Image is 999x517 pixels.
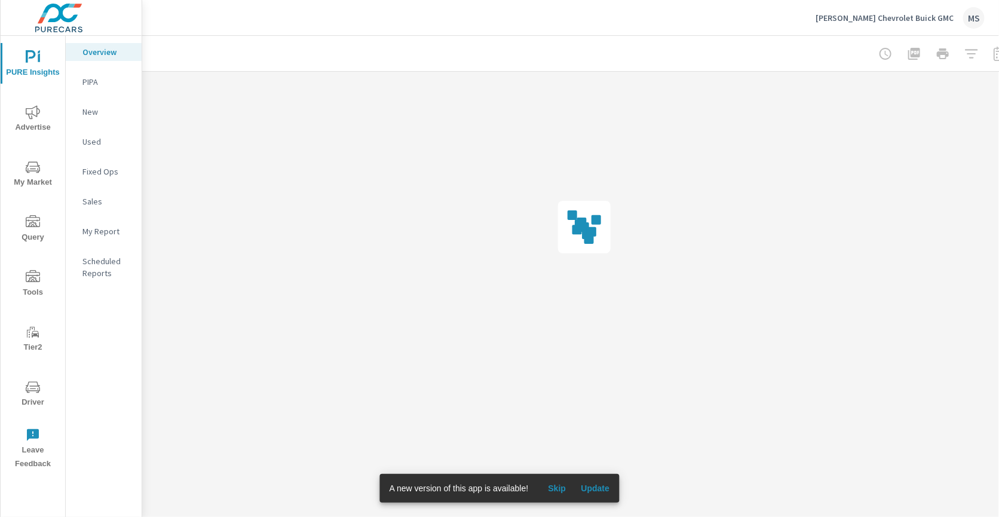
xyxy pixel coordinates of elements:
p: PIPA [82,76,132,88]
span: My Market [4,160,62,189]
p: Used [82,136,132,148]
span: Skip [543,483,571,494]
p: Overview [82,46,132,58]
p: My Report [82,225,132,237]
span: A new version of this app is available! [390,484,529,493]
div: Scheduled Reports [66,252,142,282]
span: Advertise [4,105,62,134]
button: Skip [538,479,576,498]
div: Overview [66,43,142,61]
p: Sales [82,195,132,207]
span: Driver [4,380,62,409]
div: My Report [66,222,142,240]
span: PURE Insights [4,50,62,79]
p: New [82,106,132,118]
div: Used [66,133,142,151]
button: Update [576,479,614,498]
span: Leave Feedback [4,428,62,471]
div: nav menu [1,36,65,476]
p: [PERSON_NAME] Chevrolet Buick GMC [816,13,954,23]
div: New [66,103,142,121]
span: Query [4,215,62,244]
div: Fixed Ops [66,163,142,181]
div: MS [963,7,985,29]
span: Tier2 [4,325,62,354]
p: Scheduled Reports [82,255,132,279]
div: PIPA [66,73,142,91]
p: Fixed Ops [82,166,132,178]
span: Tools [4,270,62,299]
div: Sales [66,192,142,210]
span: Update [581,483,609,494]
